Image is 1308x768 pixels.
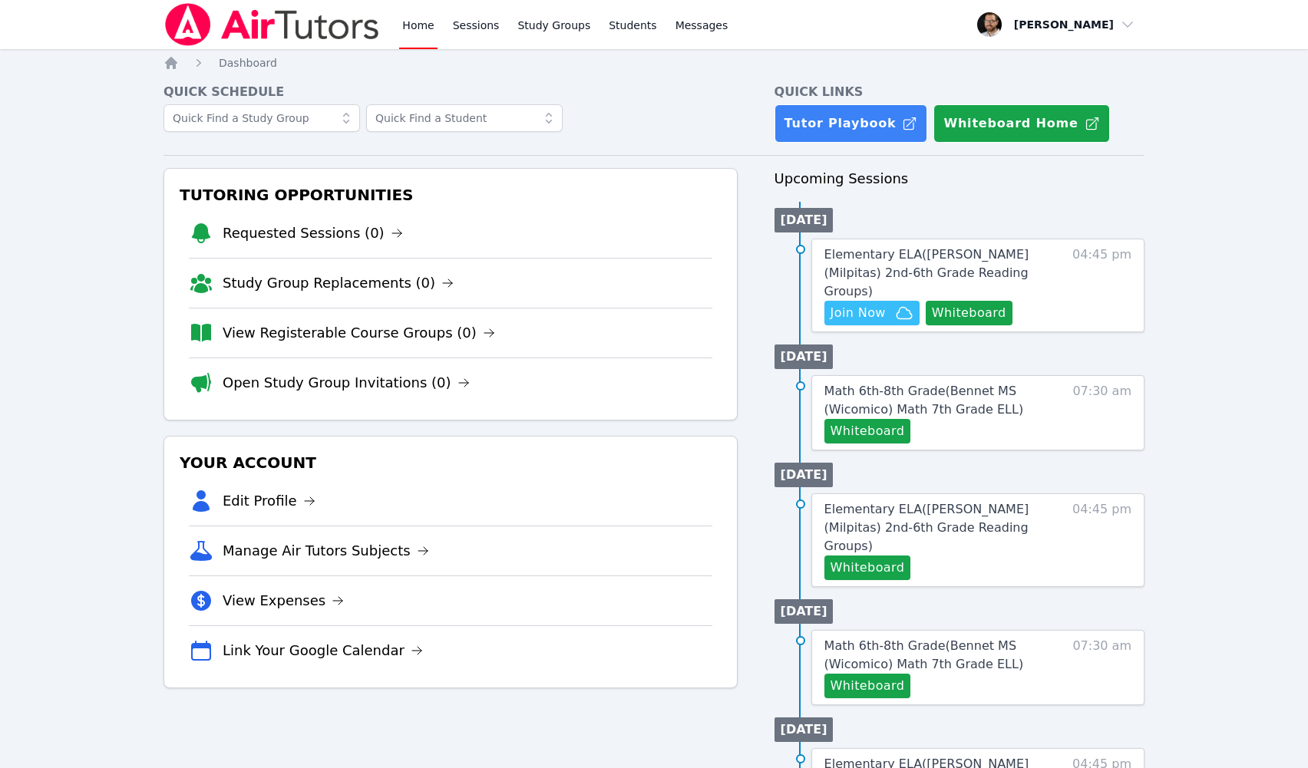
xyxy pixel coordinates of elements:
button: Whiteboard [926,301,1012,325]
span: Dashboard [219,57,277,69]
li: [DATE] [775,208,834,232]
li: [DATE] [775,599,834,624]
a: View Registerable Course Groups (0) [223,322,495,344]
button: Whiteboard [824,555,911,580]
h3: Upcoming Sessions [775,168,1144,190]
span: Math 6th-8th Grade ( Bennet MS (Wicomico) Math 7th Grade ELL ) [824,384,1024,417]
input: Quick Find a Student [366,104,563,132]
a: Elementary ELA([PERSON_NAME] (Milpitas) 2nd-6th Grade Reading Groups) [824,246,1055,301]
input: Quick Find a Study Group [163,104,360,132]
span: Join Now [831,304,886,322]
button: Whiteboard Home [933,104,1109,143]
span: Elementary ELA ( [PERSON_NAME] (Milpitas) 2nd-6th Grade Reading Groups ) [824,502,1029,553]
nav: Breadcrumb [163,55,1144,71]
a: Manage Air Tutors Subjects [223,540,429,562]
a: Elementary ELA([PERSON_NAME] (Milpitas) 2nd-6th Grade Reading Groups) [824,500,1055,555]
span: 07:30 am [1072,382,1131,443]
button: Whiteboard [824,674,911,698]
li: [DATE] [775,463,834,487]
a: Open Study Group Invitations (0) [223,372,470,394]
li: [DATE] [775,717,834,742]
span: 04:45 pm [1072,246,1131,325]
span: Messages [675,18,728,33]
h4: Quick Schedule [163,83,738,101]
h3: Tutoring Opportunities [177,181,725,209]
a: View Expenses [223,590,344,611]
span: Elementary ELA ( [PERSON_NAME] (Milpitas) 2nd-6th Grade Reading Groups ) [824,247,1029,298]
button: Join Now [824,301,920,325]
a: Math 6th-8th Grade(Bennet MS (Wicomico) Math 7th Grade ELL) [824,637,1055,674]
button: Whiteboard [824,419,911,443]
a: Edit Profile [223,490,315,512]
a: Link Your Google Calendar [223,640,423,661]
a: Requested Sessions (0) [223,222,403,244]
a: Study Group Replacements (0) [223,272,454,294]
span: 04:45 pm [1072,500,1131,580]
a: Dashboard [219,55,277,71]
img: Air Tutors [163,3,381,46]
h3: Your Account [177,449,725,476]
a: Math 6th-8th Grade(Bennet MS (Wicomico) Math 7th Grade ELL) [824,382,1055,419]
li: [DATE] [775,344,834,369]
span: Math 6th-8th Grade ( Bennet MS (Wicomico) Math 7th Grade ELL ) [824,638,1024,671]
h4: Quick Links [775,83,1144,101]
span: 07:30 am [1072,637,1131,698]
a: Tutor Playbook [775,104,928,143]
